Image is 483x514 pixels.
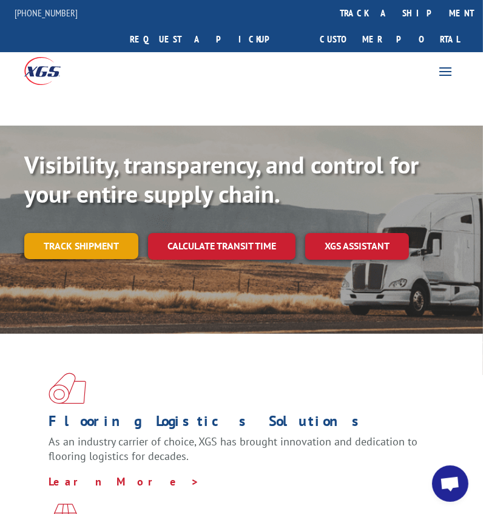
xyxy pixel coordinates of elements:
a: XGS ASSISTANT [305,233,409,259]
a: Customer Portal [311,26,468,52]
span: As an industry carrier of choice, XGS has brought innovation and dedication to flooring logistics... [49,435,417,463]
a: Open chat [432,465,468,502]
b: Visibility, transparency, and control for your entire supply chain. [24,149,419,209]
a: Track shipment [24,233,138,259]
a: Learn More > [49,475,200,489]
img: xgs-icon-total-supply-chain-intelligence-red [49,373,86,404]
a: Calculate transit time [148,233,296,259]
a: [PHONE_NUMBER] [15,7,78,19]
a: Request a pickup [121,26,296,52]
h1: Flooring Logistics Solutions [49,414,425,435]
